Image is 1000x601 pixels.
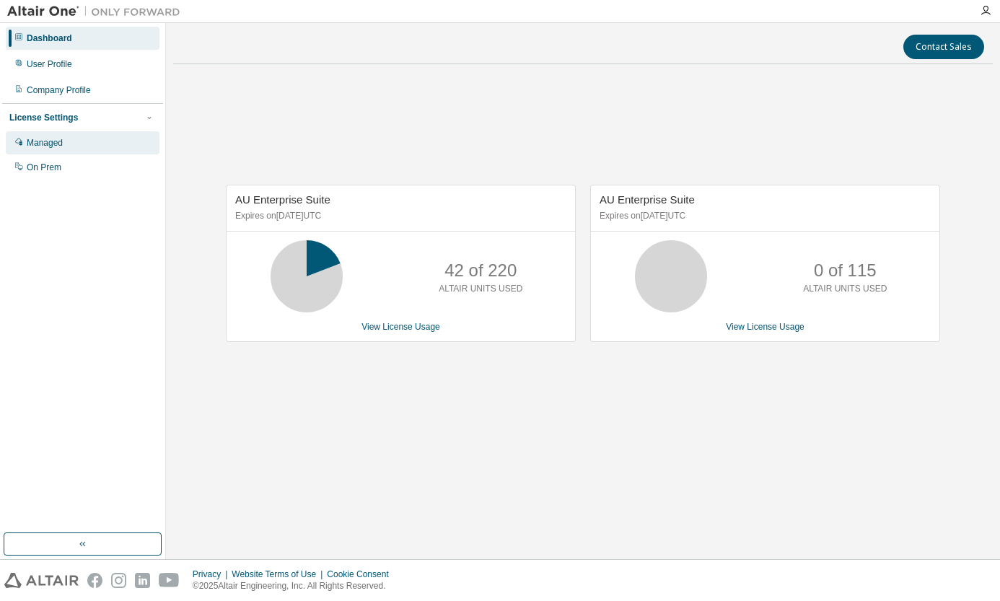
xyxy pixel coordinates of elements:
img: youtube.svg [159,573,180,588]
button: Contact Sales [903,35,984,59]
a: View License Usage [726,322,804,332]
img: instagram.svg [111,573,126,588]
p: ALTAIR UNITS USED [439,283,522,295]
div: Managed [27,137,63,149]
div: On Prem [27,162,61,173]
div: Website Terms of Use [232,569,327,580]
img: linkedin.svg [135,573,150,588]
p: 42 of 220 [444,258,517,283]
div: User Profile [27,58,72,70]
p: © 2025 Altair Engineering, Inc. All Rights Reserved. [193,580,398,592]
div: Cookie Consent [327,569,397,580]
p: Expires on [DATE] UTC [600,210,927,222]
p: 0 of 115 [814,258,877,283]
div: Dashboard [27,32,72,44]
div: Privacy [193,569,232,580]
div: License Settings [9,112,78,123]
p: ALTAIR UNITS USED [803,283,887,295]
span: AU Enterprise Suite [600,193,695,206]
p: Expires on [DATE] UTC [235,210,563,222]
div: Company Profile [27,84,91,96]
a: View License Usage [361,322,440,332]
img: facebook.svg [87,573,102,588]
img: Altair One [7,4,188,19]
img: altair_logo.svg [4,573,79,588]
span: AU Enterprise Suite [235,193,330,206]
